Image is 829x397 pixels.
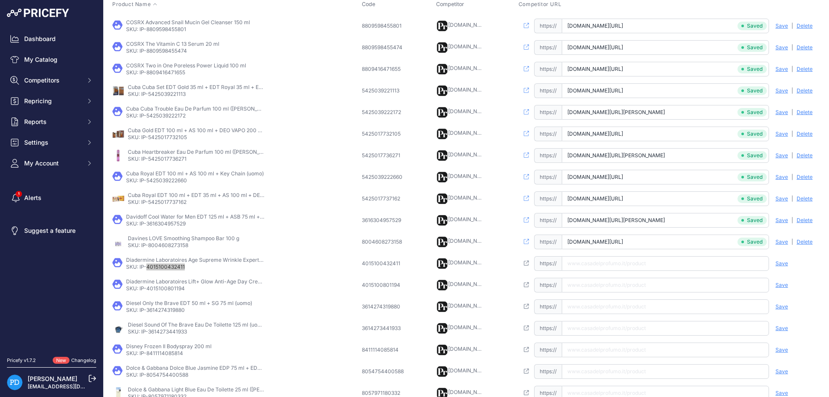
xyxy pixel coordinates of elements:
input: www.casadelprofumo.it/product [562,278,769,292]
div: 3616304957529 [362,217,405,224]
button: Competitor URL [519,1,563,8]
p: SKU: IP-8809416471655 [126,69,246,76]
a: [DOMAIN_NAME] [448,194,490,201]
p: COSRX Two in One Poreless Power Liquid 100 ml [126,62,246,69]
a: [DOMAIN_NAME] [448,238,490,244]
span: https:// [534,127,562,141]
div: 8809598455474 [362,44,405,51]
p: SKU: IP-3614274319880 [126,307,252,314]
p: COSRX Advanced Snail Mucin Gel Cleanser 150 ml [126,19,250,26]
button: Product Name [112,1,158,8]
span: My Account [24,159,81,168]
span: | [791,44,793,51]
div: 5425017737162 [362,195,405,202]
a: [DOMAIN_NAME] [448,43,490,50]
span: Save [775,238,788,245]
span: Delete [797,22,813,29]
input: www.casadelprofumo.it/product [562,148,769,163]
input: www.casadelprofumo.it/product [562,299,769,314]
span: | [791,195,793,202]
p: Cuba Cuba Trouble Eau De Parfum 100 ml ([PERSON_NAME]) [126,105,264,112]
input: www.casadelprofumo.it/product [562,213,769,228]
span: Delete [797,217,813,224]
span: https:// [534,278,562,292]
span: | [791,87,793,94]
input: www.casadelprofumo.it/product [562,127,769,141]
div: 5425039221113 [362,87,405,94]
p: SKU: IP-5425017732105 [128,134,266,141]
input: www.casadelprofumo.it/product [562,62,769,76]
p: Davidoff Cool Water for Men EDT 125 ml + ASB 75 ml + SG 75 ml (uomo) [126,213,264,220]
a: [DOMAIN_NAME] [448,108,490,114]
a: [DOMAIN_NAME] [448,86,490,93]
span: New [53,357,70,364]
p: SKU: IP-3614273441933 [128,328,266,335]
button: Settings [7,135,96,150]
input: www.casadelprofumo.it/product [562,19,769,33]
a: [DOMAIN_NAME] [448,22,490,28]
div: 8809416471655 [362,66,405,73]
span: Competitor URL [519,1,561,8]
div: 4015100801194 [362,282,405,289]
input: www.casadelprofumo.it/product [562,105,769,120]
a: [EMAIL_ADDRESS][DOMAIN_NAME] [28,383,118,390]
span: Save [775,174,788,181]
p: Dolce & Gabbana Dolce Blue Jasmine EDP 75 ml + EDP MINI 10 ml ([PERSON_NAME]) [126,365,264,372]
span: Delete [797,195,813,202]
a: [DOMAIN_NAME] [448,389,490,395]
span: | [791,66,793,73]
div: 8411114085814 [362,346,405,353]
span: Code [362,1,375,7]
p: SKU: IP-5425017736271 [128,156,266,162]
div: 8809598455801 [362,22,405,29]
p: SKU: IP-8054754400588 [126,372,264,378]
input: www.casadelprofumo.it/product [562,256,769,271]
a: [DOMAIN_NAME] [448,324,490,330]
div: 3614274319880 [362,303,405,310]
nav: Sidebar [7,31,96,346]
span: Delete [797,130,813,137]
div: 8004608273158 [362,238,405,245]
a: [DOMAIN_NAME] [448,130,490,136]
span: Save [775,260,788,267]
span: https:// [534,364,562,379]
span: https:// [534,105,562,120]
input: www.casadelprofumo.it/product [562,235,769,249]
div: 5425017732105 [362,130,405,137]
span: https:// [534,191,562,206]
span: https:// [534,256,562,271]
span: Save [775,152,788,159]
p: SKU: IP-8809598455801 [126,26,250,33]
span: Product Name [112,1,151,8]
div: 8054754400588 [362,368,405,375]
span: Reports [24,118,81,126]
span: Save [775,130,788,137]
span: Save [775,346,788,353]
p: SKU: IP-5425039222172 [126,112,264,119]
p: Davines LOVE Smoothing Shampoo Bar 100 g [128,235,239,242]
span: | [791,109,793,116]
a: [DOMAIN_NAME] [448,367,490,374]
input: www.casadelprofumo.it/product [562,321,769,336]
p: SKU: IP-8004608273158 [128,242,239,249]
span: Save [775,66,788,73]
a: [DOMAIN_NAME] [448,151,490,158]
p: Diesel Only the Brave EDT 50 ml + SG 75 ml (uomo) [126,300,252,307]
a: Dashboard [7,31,96,47]
button: Repricing [7,93,96,109]
div: 8057971180332 [362,390,405,397]
span: | [791,130,793,137]
span: Save [775,282,788,289]
input: www.casadelprofumo.it/product [562,191,769,206]
input: www.casadelprofumo.it/product [562,83,769,98]
span: | [791,22,793,29]
span: Save [775,44,788,51]
input: www.casadelprofumo.it/product [562,364,769,379]
span: Competitor [436,1,464,7]
span: https:// [534,83,562,98]
a: [DOMAIN_NAME] [448,216,490,222]
button: My Account [7,156,96,171]
p: Cuba Gold EDT 100 ml + AS 100 ml + DEO VAPO 200 ml (uomo) [128,127,266,134]
span: https:// [534,235,562,249]
span: https:// [534,170,562,184]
